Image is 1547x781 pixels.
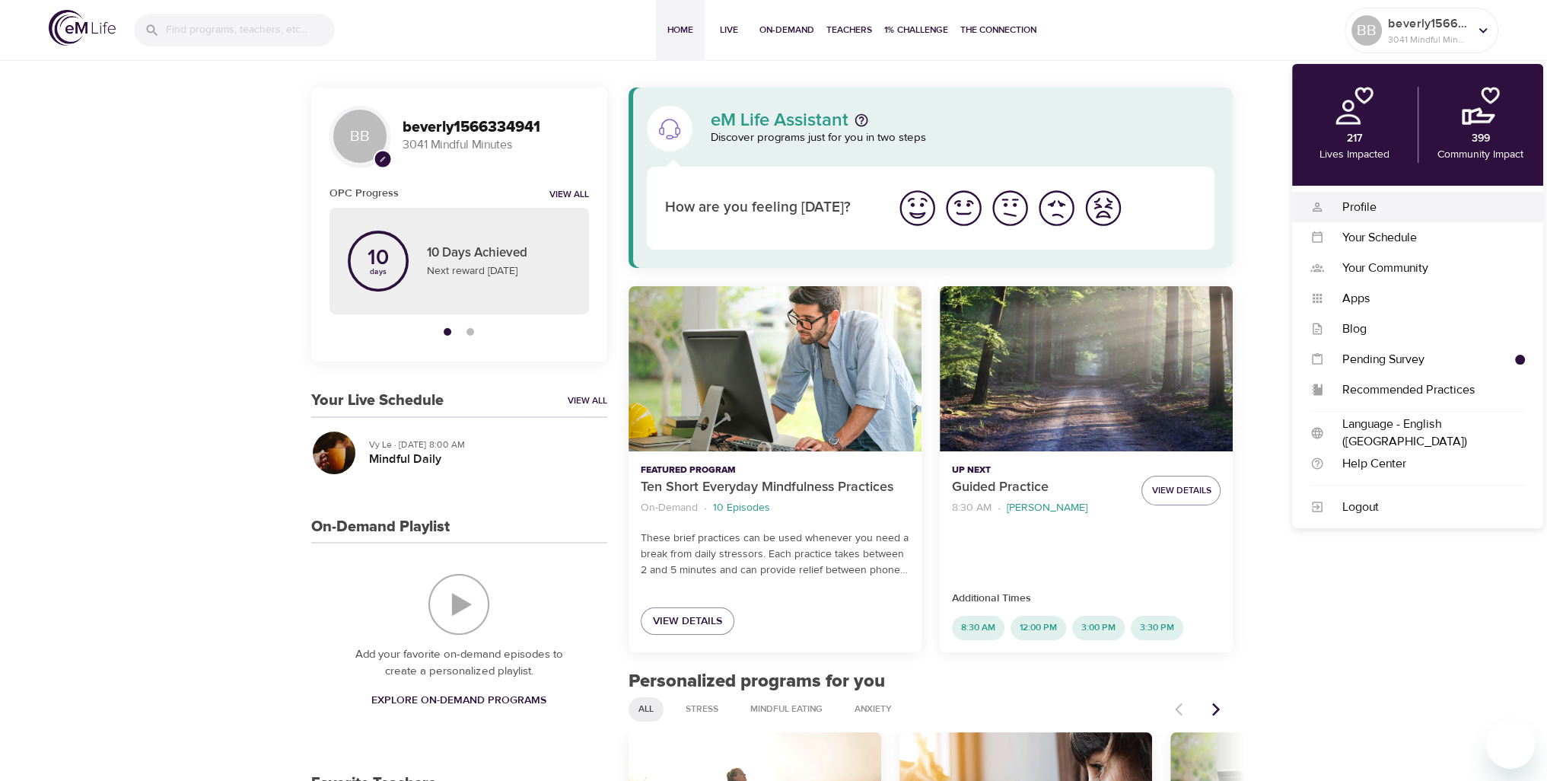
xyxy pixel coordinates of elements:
p: Guided Practice [952,477,1129,498]
h3: On-Demand Playlist [311,518,450,536]
p: These brief practices can be used whenever you need a break from daily stressors. Each practice t... [641,531,909,579]
h2: Personalized programs for you [629,671,1233,693]
img: eM Life Assistant [657,116,682,141]
p: 8:30 AM [952,500,992,516]
span: 8:30 AM [952,621,1004,634]
p: On-Demand [641,500,698,516]
a: Explore On-Demand Programs [365,687,552,715]
span: Home [662,22,699,38]
span: All [629,703,663,716]
div: Anxiety [845,697,902,722]
p: Lives Impacted [1319,147,1389,163]
input: Find programs, teachers, etc... [166,14,335,46]
span: On-Demand [759,22,814,38]
button: Guided Practice [940,286,1233,451]
p: 10 Episodes [713,500,770,516]
span: Anxiety [845,703,901,716]
div: BB [1351,15,1382,46]
p: Additional Times [952,591,1221,607]
img: good [943,187,985,229]
div: Recommended Practices [1324,381,1525,399]
a: View all notifications [549,189,589,202]
p: Community Impact [1437,147,1523,163]
button: I'm feeling good [941,185,987,231]
p: [PERSON_NAME] [1007,500,1087,516]
span: 3:30 PM [1131,621,1183,634]
button: I'm feeling bad [1033,185,1080,231]
p: beverly1566334941 [1388,14,1469,33]
p: Ten Short Everyday Mindfulness Practices [641,477,909,498]
p: eM Life Assistant [711,111,848,129]
span: 1% Challenge [884,22,948,38]
p: 3041 Mindful Minutes [1388,33,1469,46]
h5: Mindful Daily [369,451,595,467]
div: 8:30 AM [952,616,1004,640]
p: Up Next [952,464,1129,477]
div: 12:00 PM [1011,616,1066,640]
li: · [998,498,1001,518]
span: Live [711,22,747,38]
span: 3:00 PM [1072,621,1125,634]
p: Vy Le · [DATE] 8:00 AM [369,438,595,451]
h3: beverly1566334941 [403,119,589,136]
img: logo [49,10,116,46]
p: 399 [1472,131,1490,147]
div: Apps [1324,290,1525,308]
span: View Details [653,612,722,631]
div: Pending Survey [1324,351,1515,368]
button: View Details [1141,476,1221,505]
nav: breadcrumb [952,498,1129,518]
div: All [629,697,664,722]
button: I'm feeling worst [1080,185,1126,231]
iframe: Button to launch messaging window [1486,720,1535,769]
p: Featured Program [641,464,909,477]
h3: Your Live Schedule [311,392,444,410]
div: 3:30 PM [1131,616,1183,640]
h6: OPC Progress [329,185,399,202]
a: View All [568,394,607,407]
img: worst [1082,187,1124,229]
button: Ten Short Everyday Mindfulness Practices [629,286,922,451]
p: Add your favorite on-demand episodes to create a personalized playlist. [342,646,577,681]
button: I'm feeling ok [987,185,1033,231]
span: Mindful Eating [741,703,832,716]
span: 12:00 PM [1011,621,1066,634]
p: Next reward [DATE] [427,263,571,279]
p: 10 Days Achieved [427,244,571,263]
img: bad [1036,187,1077,229]
img: ok [989,187,1031,229]
div: Blog [1324,320,1525,338]
button: I'm feeling great [894,185,941,231]
div: 3:00 PM [1072,616,1125,640]
nav: breadcrumb [641,498,909,518]
div: Profile [1324,199,1525,216]
li: · [704,498,707,518]
img: personal.png [1335,87,1374,125]
div: Stress [676,697,728,722]
button: Next items [1199,693,1233,726]
span: Explore On-Demand Programs [371,691,546,710]
span: View Details [1151,483,1211,499]
div: Your Community [1324,260,1525,277]
img: great [896,187,938,229]
div: Logout [1324,499,1525,516]
p: 217 [1347,131,1362,147]
div: Help Center [1324,455,1525,473]
p: days [368,269,389,275]
img: community.png [1462,87,1500,125]
div: Mindful Eating [740,697,832,722]
span: The Connection [960,22,1036,38]
p: How are you feeling [DATE]? [665,197,876,219]
p: Discover programs just for you in two steps [711,129,1215,147]
a: View Details [641,607,734,636]
div: Language - English ([GEOGRAPHIC_DATA]) [1324,416,1525,451]
p: 3041 Mindful Minutes [403,136,589,154]
img: On-Demand Playlist [428,574,489,635]
div: Your Schedule [1324,229,1525,247]
p: 10 [368,247,389,269]
span: Teachers [826,22,872,38]
span: Stress [676,703,727,716]
div: BB [329,106,390,167]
